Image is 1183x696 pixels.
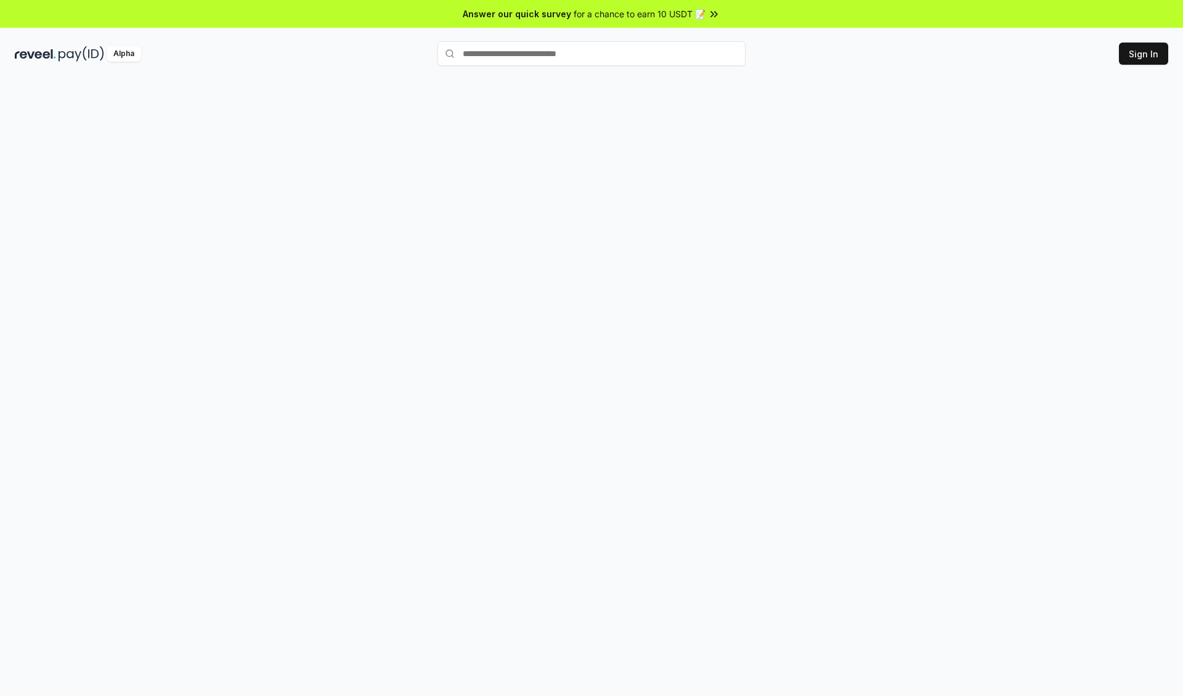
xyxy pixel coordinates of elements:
span: for a chance to earn 10 USDT 📝 [574,7,705,20]
div: Alpha [107,46,141,62]
button: Sign In [1119,43,1168,65]
img: pay_id [59,46,104,62]
span: Answer our quick survey [463,7,571,20]
img: reveel_dark [15,46,56,62]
